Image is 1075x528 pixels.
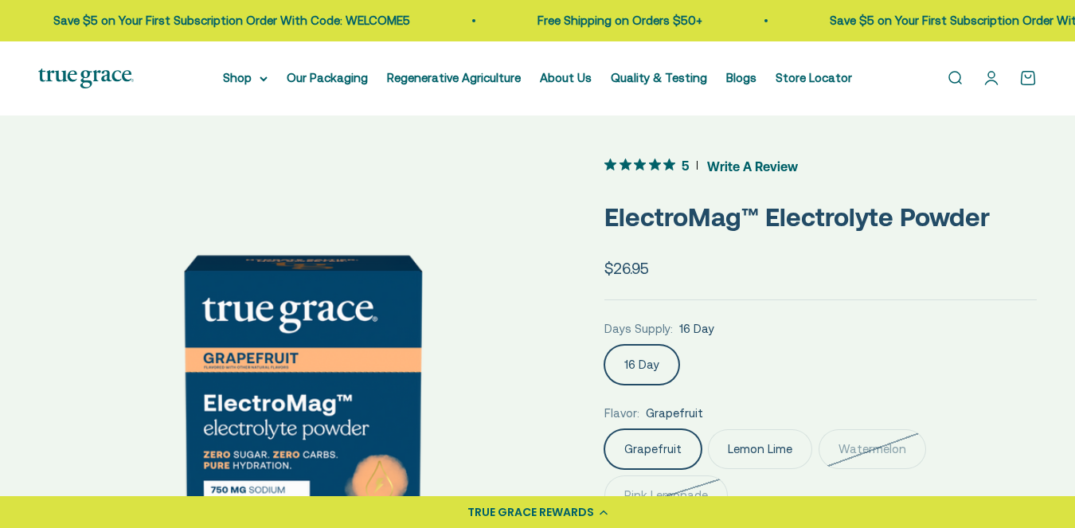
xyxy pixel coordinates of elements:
[604,197,1037,237] p: ElectroMag™ Electrolyte Powder
[682,156,689,173] span: 5
[646,404,703,423] span: Grapefruit
[604,154,798,178] button: 5 out 5 stars rating in total 3 reviews. Jump to reviews.
[223,68,268,88] summary: Shop
[287,71,368,84] a: Our Packaging
[537,14,702,27] a: Free Shipping on Orders $50+
[611,71,707,84] a: Quality & Testing
[467,504,594,521] div: TRUE GRACE REWARDS
[604,256,649,280] sale-price: $26.95
[679,319,714,338] span: 16 Day
[776,71,852,84] a: Store Locator
[387,71,521,84] a: Regenerative Agriculture
[707,154,798,178] span: Write A Review
[604,319,673,338] legend: Days Supply:
[53,11,409,30] p: Save $5 on Your First Subscription Order With Code: WELCOME5
[604,404,639,423] legend: Flavor:
[726,71,756,84] a: Blogs
[540,71,592,84] a: About Us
